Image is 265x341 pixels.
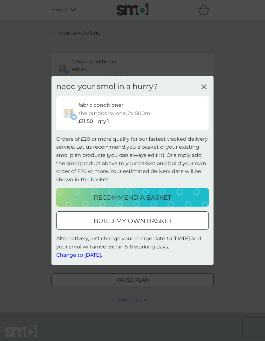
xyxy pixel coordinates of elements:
button: Change to [DATE]. [56,251,102,259]
p: Orders of £20 or more qualify for our fastest tracked delivery service. Let us recommend you a ba... [56,135,209,184]
p: Alternatively, just change your charge date to [DATE] and your smol will arrive within 5-6 workin... [56,235,209,259]
p: 1 [107,117,109,125]
p: fabric conditioner [78,101,123,109]
p: build my own basket [93,216,172,226]
button: recommend a basket [56,188,209,207]
span: Change to [DATE]. [56,252,102,258]
p: qty [98,117,106,125]
h3: need your smol in a hurry? [56,82,158,91]
button: build my own basket [56,211,209,230]
p: recommend a basket [94,192,171,203]
p: £11.50 [78,117,93,125]
p: the outdoorsy one, 2x 500ml [78,109,152,118]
